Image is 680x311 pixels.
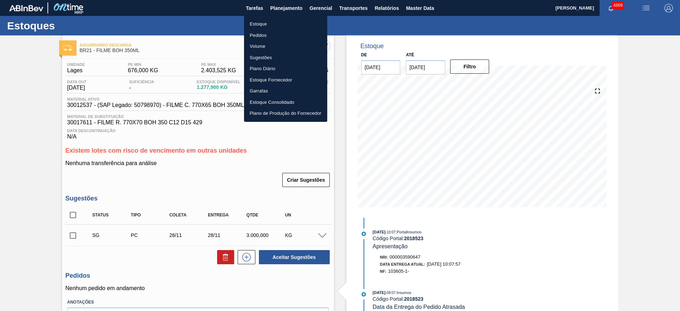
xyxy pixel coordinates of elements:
a: Garrafas [244,85,327,97]
a: Sugestões [244,52,327,63]
a: Plano de Produção do Fornecedor [244,108,327,119]
a: Estoque Consolidado [244,97,327,108]
a: Estoque Fornecedor [244,74,327,86]
a: Pedidos [244,30,327,41]
a: Volume [244,41,327,52]
a: Estoque [244,18,327,30]
a: Plano Diário [244,63,327,74]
